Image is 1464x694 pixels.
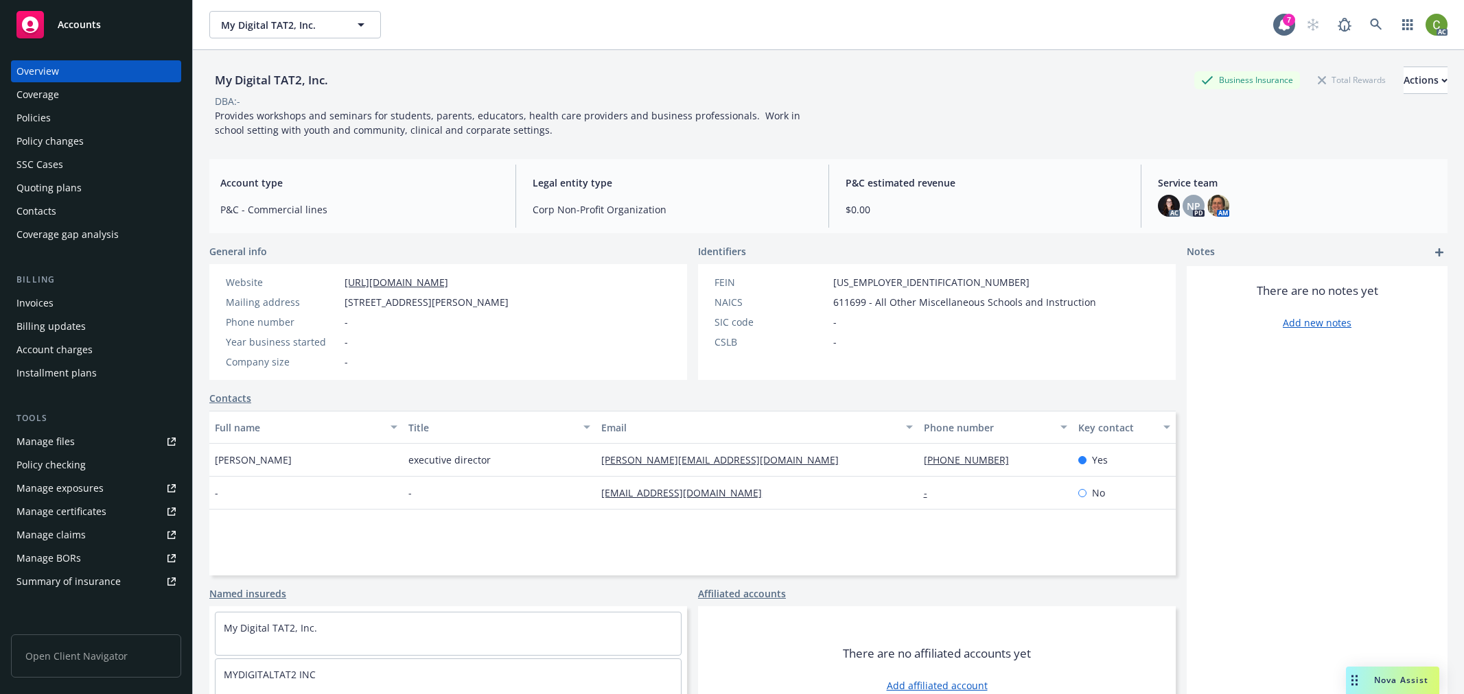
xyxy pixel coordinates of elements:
[215,453,292,467] span: [PERSON_NAME]
[16,362,97,384] div: Installment plans
[714,315,828,329] div: SIC code
[533,202,811,217] span: Corp Non-Profit Organization
[16,224,119,246] div: Coverage gap analysis
[1362,11,1390,38] a: Search
[833,315,837,329] span: -
[16,177,82,199] div: Quoting plans
[1187,244,1215,261] span: Notes
[221,18,340,32] span: My Digital TAT2, Inc.
[11,524,181,546] a: Manage claims
[11,292,181,314] a: Invoices
[11,177,181,199] a: Quoting plans
[846,176,1124,190] span: P&C estimated revenue
[209,71,334,89] div: My Digital TAT2, Inc.
[11,60,181,82] a: Overview
[16,154,63,176] div: SSC Cases
[209,411,403,444] button: Full name
[601,420,897,435] div: Email
[11,273,181,287] div: Billing
[408,420,576,435] div: Title
[1331,11,1358,38] a: Report a Bug
[1311,71,1393,88] div: Total Rewards
[11,501,181,523] a: Manage certificates
[345,315,348,329] span: -
[887,678,988,693] a: Add affiliated account
[1194,71,1300,88] div: Business Insurance
[226,295,339,309] div: Mailing address
[596,411,918,444] button: Email
[533,176,811,190] span: Legal entity type
[601,486,773,499] a: [EMAIL_ADDRESS][DOMAIN_NAME]
[226,335,339,349] div: Year business started
[11,477,181,499] a: Manage exposures
[16,292,54,314] div: Invoices
[11,454,181,476] a: Policy checking
[698,244,746,259] span: Identifiers
[11,84,181,106] a: Coverage
[833,295,1096,309] span: 611699 - All Other Miscellaneous Schools and Instruction
[1404,67,1448,93] div: Actions
[345,276,448,289] a: [URL][DOMAIN_NAME]
[16,107,51,129] div: Policies
[16,477,104,499] div: Manage exposures
[1283,14,1295,26] div: 7
[924,486,938,499] a: -
[1092,486,1105,500] span: No
[345,355,348,369] span: -
[408,453,491,467] span: executive director
[11,362,181,384] a: Installment plans
[11,315,181,337] a: Billing updates
[11,224,181,246] a: Coverage gap analysis
[1394,11,1421,38] a: Switch app
[215,94,240,108] div: DBA: -
[226,315,339,329] div: Phone number
[224,668,316,681] a: MYDIGITALTAT2 INC
[403,411,596,444] button: Title
[16,524,86,546] div: Manage claims
[209,391,251,405] a: Contacts
[1374,674,1428,686] span: Nova Assist
[1207,195,1229,217] img: photo
[11,411,181,425] div: Tools
[58,19,101,30] span: Accounts
[833,335,837,349] span: -
[1346,667,1439,694] button: Nova Assist
[11,431,181,453] a: Manage files
[16,60,59,82] div: Overview
[1158,195,1180,217] img: photo
[11,339,181,361] a: Account charges
[16,571,121,593] div: Summary of insurance
[11,547,181,569] a: Manage BORs
[16,431,75,453] div: Manage files
[833,275,1030,289] span: [US_EMPLOYER_IDENTIFICATION_NUMBER]
[408,486,412,500] span: -
[601,453,850,466] a: [PERSON_NAME][EMAIL_ADDRESS][DOMAIN_NAME]
[220,176,499,190] span: Account type
[1426,14,1448,36] img: photo
[209,586,286,601] a: Named insureds
[1187,199,1200,213] span: NP
[16,547,81,569] div: Manage BORs
[16,501,106,523] div: Manage certificates
[1073,411,1176,444] button: Key contact
[714,295,828,309] div: NAICS
[224,621,317,634] a: My Digital TAT2, Inc.
[220,202,499,217] span: P&C - Commercial lines
[843,645,1031,662] span: There are no affiliated accounts yet
[209,244,267,259] span: General info
[215,109,803,136] span: Provides workshops and seminars for students, parents, educators, health care providers and busin...
[698,586,786,601] a: Affiliated accounts
[226,355,339,369] div: Company size
[215,420,382,435] div: Full name
[16,130,84,152] div: Policy changes
[11,5,181,44] a: Accounts
[11,571,181,593] a: Summary of insurance
[11,130,181,152] a: Policy changes
[215,486,218,500] span: -
[11,107,181,129] a: Policies
[16,84,59,106] div: Coverage
[924,453,1020,466] a: [PHONE_NUMBER]
[1431,244,1448,261] a: add
[16,339,93,361] div: Account charges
